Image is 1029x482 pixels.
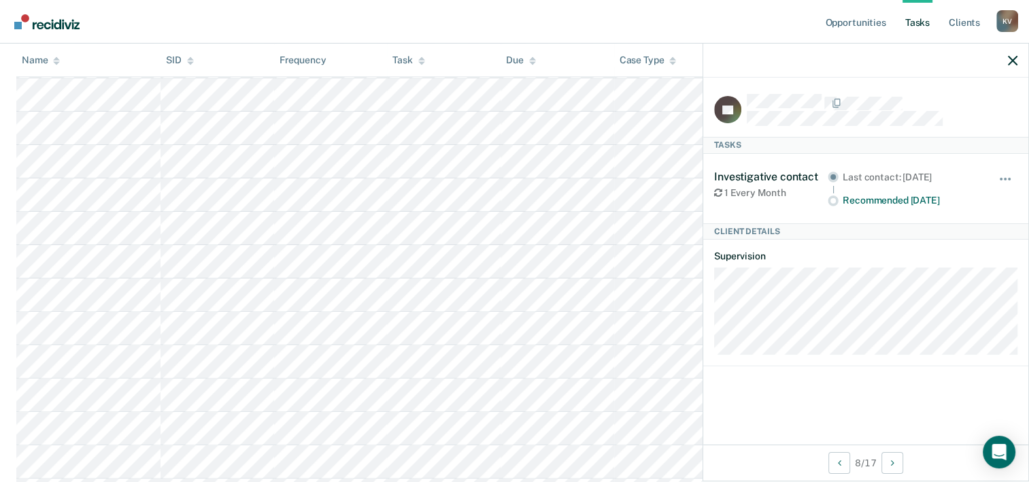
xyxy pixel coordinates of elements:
[703,445,1028,481] div: 8 / 17
[881,452,903,474] button: Next Client
[14,14,80,29] img: Recidiviz
[392,54,424,66] div: Task
[996,10,1018,32] button: Profile dropdown button
[166,54,194,66] div: SID
[22,54,60,66] div: Name
[506,54,536,66] div: Due
[714,251,1017,262] dt: Supervision
[620,54,677,66] div: Case Type
[703,137,1028,153] div: Tasks
[983,436,1015,468] div: Open Intercom Messenger
[996,10,1018,32] div: K V
[843,172,979,183] div: Last contact: [DATE]
[714,170,828,183] div: Investigative contact
[280,54,326,66] div: Frequency
[843,195,979,206] div: Recommended [DATE]
[714,187,828,199] div: 1 Every Month
[828,452,850,474] button: Previous Client
[703,223,1028,240] div: Client Details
